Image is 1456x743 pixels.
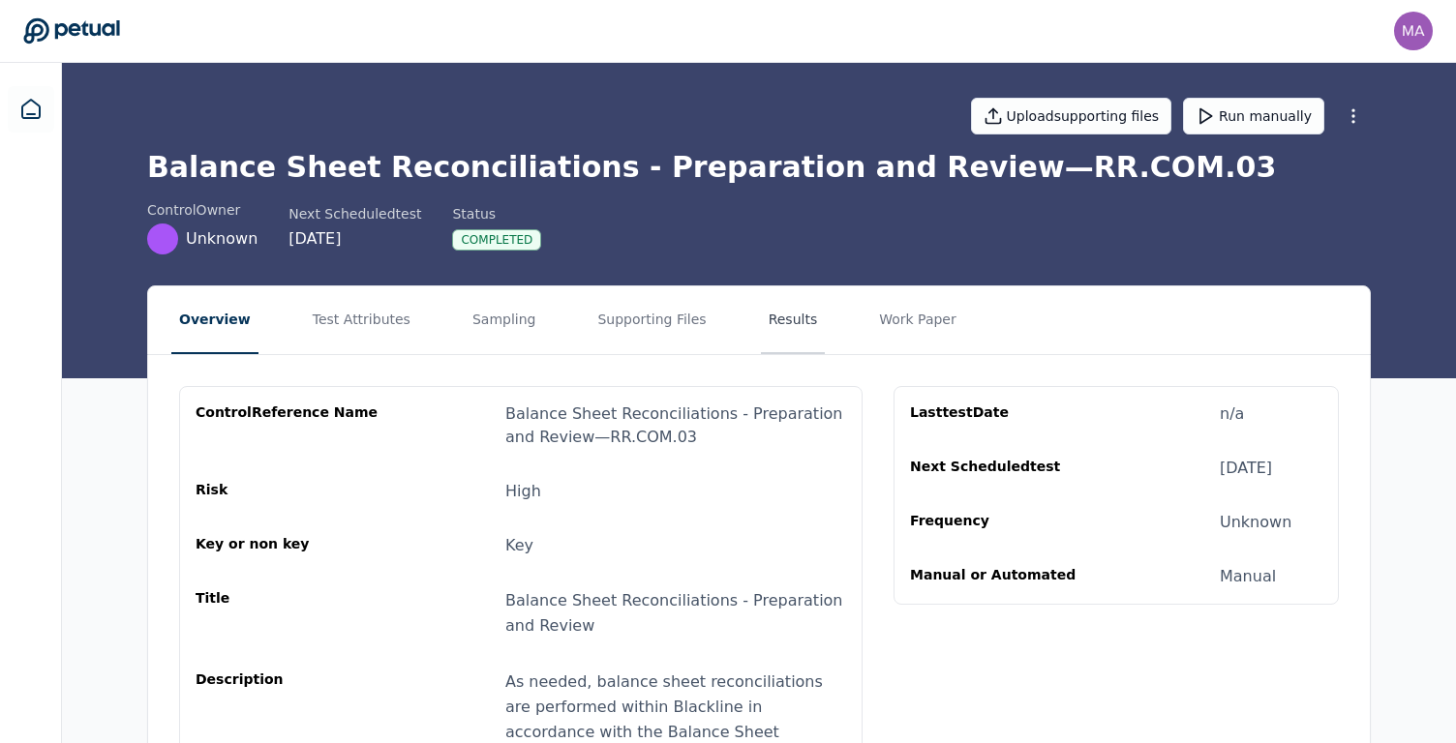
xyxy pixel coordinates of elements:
div: Balance Sheet Reconciliations - Preparation and Review — RR.COM.03 [505,402,846,449]
div: [DATE] [288,227,421,251]
img: manali.agarwal@arm.com [1394,12,1433,50]
div: Completed [452,229,541,251]
div: High [505,480,541,503]
button: Run manually [1183,98,1324,134]
div: Unknown [1220,511,1291,534]
button: Sampling [465,286,544,354]
div: Status [452,204,541,223]
button: Test Attributes [305,286,418,354]
span: Balance Sheet Reconciliations - Preparation and Review [505,591,843,635]
span: Unknown [186,227,258,251]
div: [DATE] [1220,457,1272,480]
button: Overview [171,286,258,354]
div: control Reference Name [196,402,381,449]
div: Next Scheduled test [288,204,421,223]
button: Supporting Files [590,286,713,354]
div: Manual or Automated [910,565,1096,588]
div: Title [196,588,381,639]
button: Results [761,286,826,354]
div: n/a [1220,402,1244,426]
a: Dashboard [8,86,54,133]
nav: Tabs [148,286,1370,354]
div: Frequency [910,511,1096,534]
h1: Balance Sheet Reconciliations - Preparation and Review — RR.COM.03 [147,150,1371,185]
div: Manual [1220,565,1276,588]
button: More Options [1336,99,1371,134]
button: Uploadsupporting files [971,98,1172,134]
div: Risk [196,480,381,503]
div: Next Scheduled test [910,457,1096,480]
a: Go to Dashboard [23,17,120,45]
div: Key [505,534,533,557]
button: Work Paper [871,286,964,354]
div: Key or non key [196,534,381,557]
div: control Owner [147,200,258,220]
div: Last test Date [910,402,1096,426]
